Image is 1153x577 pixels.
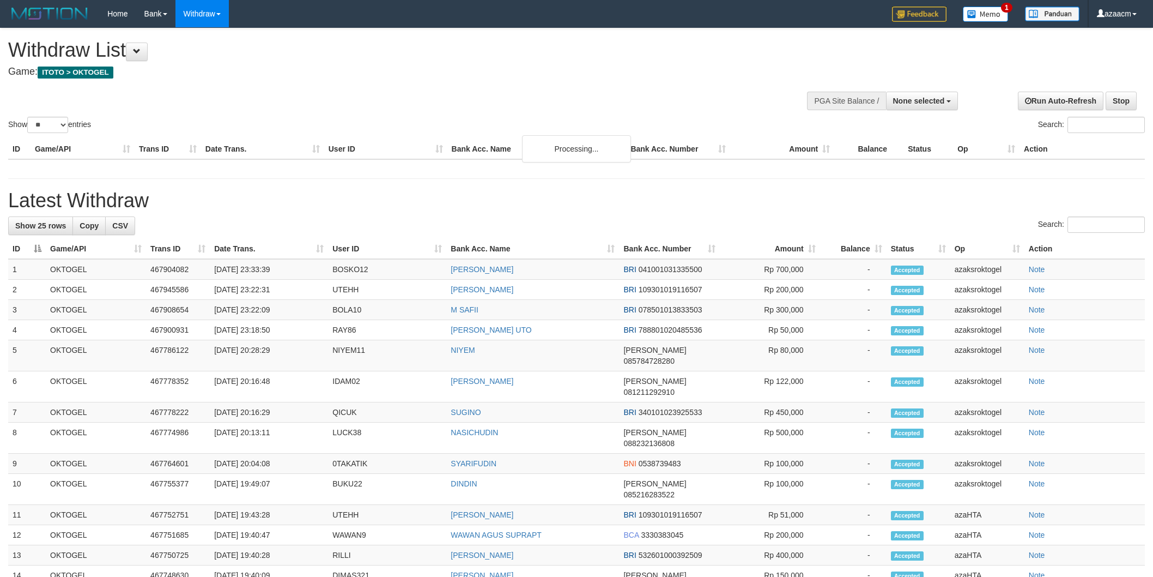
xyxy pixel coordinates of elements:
[146,320,210,340] td: 467900931
[80,221,99,230] span: Copy
[623,551,636,560] span: BRI
[626,139,730,159] th: Bank Acc. Number
[891,377,924,387] span: Accepted
[8,39,758,61] h1: Withdraw List
[46,423,146,454] td: OKTOGEL
[891,460,924,469] span: Accepted
[46,320,146,340] td: OKTOGEL
[328,545,446,566] td: RILLI
[46,402,146,423] td: OKTOGEL
[146,371,210,402] td: 467778352
[623,490,674,499] span: Copy 085216283522 to clipboard
[451,346,475,354] a: NIYEM
[1029,479,1045,488] a: Note
[820,474,887,505] td: -
[146,474,210,505] td: 467755377
[720,259,820,280] td: Rp 700,000
[1029,459,1045,468] a: Note
[820,545,887,566] td: -
[210,280,328,300] td: [DATE] 23:22:31
[46,371,146,402] td: OKTOGEL
[1067,217,1145,233] input: Search:
[446,239,619,259] th: Bank Acc. Name: activate to sort column ascending
[820,280,887,300] td: -
[324,139,447,159] th: User ID
[891,531,924,540] span: Accepted
[15,221,66,230] span: Show 25 rows
[8,454,46,474] td: 9
[1001,3,1012,13] span: 1
[46,340,146,371] td: OKTOGEL
[1025,7,1079,21] img: panduan.png
[210,239,328,259] th: Date Trans.: activate to sort column ascending
[623,305,636,314] span: BRI
[720,300,820,320] td: Rp 300,000
[210,423,328,454] td: [DATE] 20:13:11
[639,408,702,417] span: Copy 340101023925533 to clipboard
[146,259,210,280] td: 467904082
[623,326,636,334] span: BRI
[451,531,541,539] a: WAWAN AGUS SUPRAPT
[8,545,46,566] td: 13
[522,135,631,163] div: Processing...
[1029,265,1045,274] a: Note
[210,300,328,320] td: [DATE] 23:22:09
[639,265,702,274] span: Copy 041001031335500 to clipboard
[950,505,1024,525] td: azaHTA
[619,239,719,259] th: Bank Acc. Number: activate to sort column ascending
[210,474,328,505] td: [DATE] 19:49:07
[834,139,903,159] th: Balance
[328,454,446,474] td: 0TAKATIK
[950,423,1024,454] td: azaksroktogel
[891,266,924,275] span: Accepted
[639,551,702,560] span: Copy 532601000392509 to clipboard
[451,377,513,386] a: [PERSON_NAME]
[46,239,146,259] th: Game/API: activate to sort column ascending
[146,525,210,545] td: 467751685
[210,259,328,280] td: [DATE] 23:33:39
[8,217,73,235] a: Show 25 rows
[820,402,887,423] td: -
[641,531,683,539] span: Copy 3330383045 to clipboard
[328,320,446,340] td: RAY86
[891,346,924,356] span: Accepted
[720,239,820,259] th: Amount: activate to sort column ascending
[210,402,328,423] td: [DATE] 20:16:29
[46,259,146,280] td: OKTOGEL
[328,340,446,371] td: NIYEM11
[639,285,702,294] span: Copy 109301019116507 to clipboard
[46,545,146,566] td: OKTOGEL
[623,285,636,294] span: BRI
[886,92,958,110] button: None selected
[720,402,820,423] td: Rp 450,000
[210,320,328,340] td: [DATE] 23:18:50
[950,402,1024,423] td: azaksroktogel
[820,300,887,320] td: -
[903,139,953,159] th: Status
[210,371,328,402] td: [DATE] 20:16:48
[451,428,498,437] a: NASICHUDIN
[639,326,702,334] span: Copy 788801020485536 to clipboard
[950,280,1024,300] td: azaksroktogel
[891,306,924,315] span: Accepted
[328,423,446,454] td: LUCK38
[1106,92,1137,110] a: Stop
[146,300,210,320] td: 467908654
[720,525,820,545] td: Rp 200,000
[38,67,113,79] span: ITOTO > OKTOGEL
[146,454,210,474] td: 467764601
[720,280,820,300] td: Rp 200,000
[623,428,686,437] span: [PERSON_NAME]
[820,371,887,402] td: -
[146,340,210,371] td: 467786122
[8,280,46,300] td: 2
[820,340,887,371] td: -
[623,439,674,448] span: Copy 088232136808 to clipboard
[639,459,681,468] span: Copy 0538739483 to clipboard
[891,480,924,489] span: Accepted
[720,423,820,454] td: Rp 500,000
[953,139,1020,159] th: Op
[891,511,924,520] span: Accepted
[210,454,328,474] td: [DATE] 20:04:08
[820,505,887,525] td: -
